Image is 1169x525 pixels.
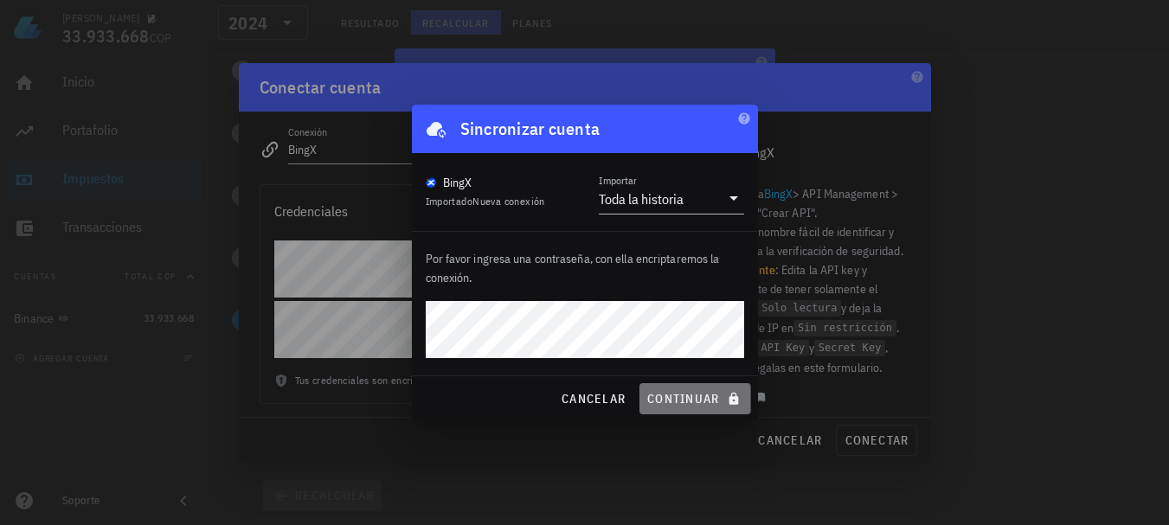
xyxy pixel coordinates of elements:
div: BingX [443,174,472,191]
p: Por favor ingresa una contraseña, con ella encriptaremos la conexión. [426,249,744,287]
label: Importar [599,174,637,187]
div: Sincronizar cuenta [460,115,601,143]
img: BingXOfficial [426,177,436,188]
span: Importado [426,195,545,208]
div: ImportarToda la historia [599,184,744,214]
span: Nueva conexión [472,195,545,208]
span: cancelar [561,391,626,407]
div: Toda la historia [599,190,684,208]
button: cancelar [554,383,633,414]
button: continuar [639,383,750,414]
span: continuar [646,391,743,407]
